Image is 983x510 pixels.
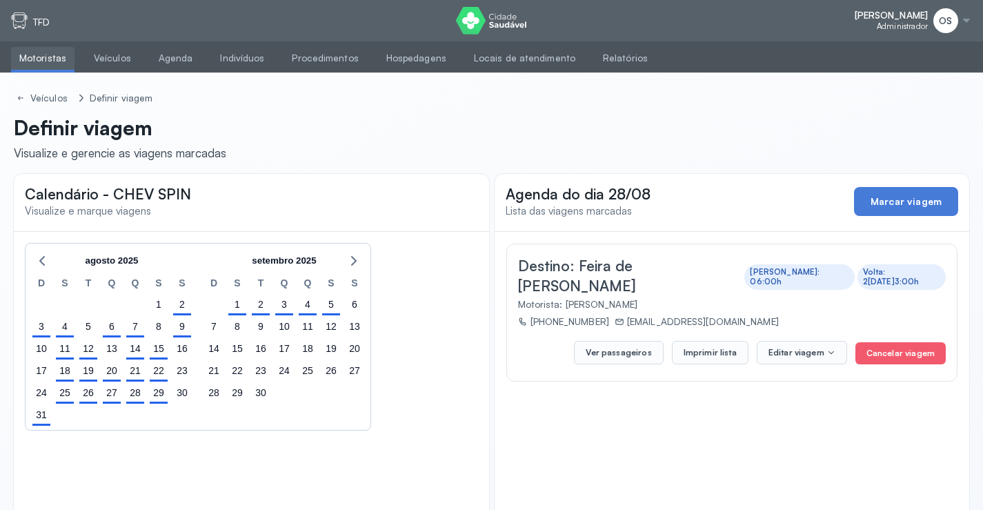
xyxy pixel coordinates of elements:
[14,90,73,107] a: Veículos
[100,275,123,293] div: Q
[55,339,75,358] div: segunda-feira, 11 de ago. de 2025
[53,275,77,293] div: S
[378,47,455,70] a: Hospedagens
[345,317,364,336] div: sábado, 13 de set. de 2025
[321,295,341,314] div: sexta-feira, 5 de set. de 2025
[251,339,270,358] div: terça-feira, 16 de set. de 2025
[126,317,145,336] div: quinta-feira, 7 de ago. de 2025
[204,317,224,336] div: domingo, 7 de set. de 2025
[79,317,98,336] div: terça-feira, 5 de ago. de 2025
[172,317,192,336] div: sábado, 9 de ago. de 2025
[275,317,294,336] div: quarta-feira, 10 de set. de 2025
[149,317,168,336] div: sexta-feira, 8 de ago. de 2025
[345,339,364,358] div: sábado, 20 de set. de 2025
[226,275,249,293] div: S
[615,315,779,327] div: [EMAIL_ADDRESS][DOMAIN_NAME]
[345,295,364,314] div: sábado, 6 de set. de 2025
[204,339,224,358] div: domingo, 14 de set. de 2025
[855,10,928,21] span: [PERSON_NAME]
[86,47,139,70] a: Veículos
[33,17,50,28] p: TFD
[321,339,341,358] div: sexta-feira, 19 de set. de 2025
[298,339,317,358] div: quinta-feira, 18 de set. de 2025
[32,339,51,358] div: domingo, 10 de ago. de 2025
[126,339,145,358] div: quinta-feira, 14 de ago. de 2025
[456,7,527,35] img: logo do Cidade Saudável
[30,92,70,104] div: Veículos
[228,383,247,402] div: segunda-feira, 29 de set. de 2025
[32,405,51,424] div: domingo, 31 de ago. de 2025
[77,275,100,293] div: T
[298,317,317,336] div: quinta-feira, 11 de set. de 2025
[212,47,272,70] a: Indivíduos
[14,115,226,140] p: Definir viagem
[126,361,145,380] div: quinta-feira, 21 de ago. de 2025
[251,383,270,402] div: terça-feira, 30 de set. de 2025
[85,251,138,271] span: agosto 2025
[228,317,247,336] div: segunda-feira, 8 de set. de 2025
[506,185,651,203] span: Agenda do dia 28/08
[343,275,366,293] div: S
[272,275,296,293] div: Q
[87,90,155,107] a: Definir viagem
[228,339,247,358] div: segunda-feira, 15 de set. de 2025
[321,361,341,380] div: sexta-feira, 26 de set. de 2025
[251,361,270,380] div: terça-feira, 23 de set. de 2025
[102,383,121,402] div: quarta-feira, 27 de ago. de 2025
[298,361,317,380] div: quinta-feira, 25 de set. de 2025
[466,47,584,70] a: Locais de atendimento
[228,361,247,380] div: segunda-feira, 22 de set. de 2025
[149,339,168,358] div: sexta-feira, 15 de ago. de 2025
[55,361,75,380] div: segunda-feira, 18 de ago. de 2025
[32,383,51,402] div: domingo, 24 de ago. de 2025
[126,383,145,402] div: quinta-feira, 28 de ago. de 2025
[11,47,75,70] a: Motoristas
[574,341,663,364] button: Ver passageiros
[768,347,824,358] span: Editar viagem
[863,267,940,287] div: Volta: 2[DATE]3:00h
[204,383,224,402] div: domingo, 28 de set. de 2025
[32,361,51,380] div: domingo, 17 de ago. de 2025
[149,383,168,402] div: sexta-feira, 29 de ago. de 2025
[30,275,53,293] div: D
[25,204,151,217] span: Visualize e marque viagens
[750,267,848,287] div: [PERSON_NAME]: 06:00h
[275,295,294,314] div: quarta-feira, 3 de set. de 2025
[32,317,51,336] div: domingo, 3 de ago. de 2025
[506,204,632,217] span: Lista das viagens marcadas
[757,341,847,364] button: Editar viagem
[251,295,270,314] div: terça-feira, 2 de set. de 2025
[518,257,636,295] span: Destino: Feira de [PERSON_NAME]
[251,317,270,336] div: terça-feira, 9 de set. de 2025
[25,185,191,203] span: Calendário - CHEV SPIN
[172,361,192,380] div: sábado, 23 de ago. de 2025
[102,339,121,358] div: quarta-feira, 13 de ago. de 2025
[14,146,226,160] div: Visualize e gerencie as viagens marcadas
[284,47,366,70] a: Procedimentos
[518,298,941,310] div: Motorista: [PERSON_NAME]
[252,251,316,271] span: setembro 2025
[672,341,748,364] button: Imprimir lista
[595,47,656,70] a: Relatórios
[877,21,928,31] span: Administrador
[275,339,294,358] div: quarta-feira, 17 de set. de 2025
[123,275,147,293] div: Q
[11,12,28,29] img: tfd.svg
[79,339,98,358] div: terça-feira, 12 de ago. de 2025
[202,275,226,293] div: D
[170,275,194,293] div: S
[149,361,168,380] div: sexta-feira, 22 de ago. de 2025
[939,15,952,27] span: OS
[79,361,98,380] div: terça-feira, 19 de ago. de 2025
[79,383,98,402] div: terça-feira, 26 de ago. de 2025
[298,295,317,314] div: quinta-feira, 4 de set. de 2025
[249,275,272,293] div: T
[172,383,192,402] div: sábado, 30 de ago. de 2025
[102,317,121,336] div: quarta-feira, 6 de ago. de 2025
[345,361,364,380] div: sábado, 27 de set. de 2025
[149,295,168,314] div: sexta-feira, 1 de ago. de 2025
[296,275,319,293] div: Q
[204,361,224,380] div: domingo, 21 de set. de 2025
[518,315,609,327] div: [PHONE_NUMBER]
[172,339,192,358] div: sábado, 16 de ago. de 2025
